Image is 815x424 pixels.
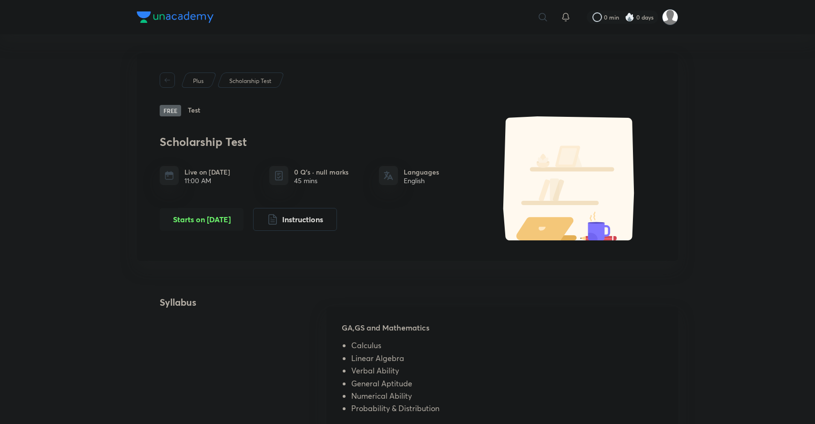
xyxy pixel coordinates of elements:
[625,12,634,22] img: streak
[351,379,663,392] li: General Aptitude
[253,208,337,231] button: Instructions
[384,171,393,180] img: languages
[193,77,204,85] p: Plus
[294,167,348,177] h6: 0 Q’s · null marks
[160,135,479,149] h3: Scholarship Test
[351,366,663,379] li: Verbal Ability
[137,11,214,23] img: Company Logo
[404,177,439,185] div: English
[160,105,181,116] span: Free
[267,214,278,225] img: instruction
[662,9,678,25] img: Abhishek kashyap
[188,105,200,116] h6: Test
[184,167,230,177] h6: Live on [DATE]
[229,77,271,85] p: Scholarship Test
[184,177,230,185] div: 11:00 AM
[404,167,439,177] h6: Languages
[351,392,663,404] li: Numerical Ability
[164,171,174,180] img: timing
[160,208,244,231] button: Starts on Oct 12
[192,77,205,85] a: Plus
[228,77,273,85] a: Scholarship Test
[273,170,285,182] img: quiz info
[294,177,348,185] div: 45 mins
[351,354,663,366] li: Linear Algebra
[351,341,663,353] li: Calculus
[484,116,655,240] img: default
[342,322,663,341] h5: GA,GS and Mathematics
[351,404,663,416] li: Probability & Distribution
